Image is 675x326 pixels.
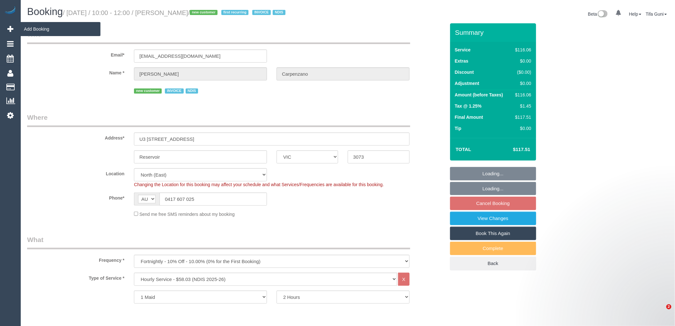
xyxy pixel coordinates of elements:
a: Tifa Guni [646,11,667,17]
label: Type of Service * [22,273,129,281]
label: Email* [22,49,129,58]
legend: Where [27,113,410,127]
a: View Changes [450,212,536,225]
h4: $117.51 [494,147,530,152]
div: $1.45 [513,103,531,109]
div: $0.00 [513,58,531,64]
label: Extras [455,58,469,64]
label: Location [22,168,129,177]
span: new customer [190,10,218,15]
a: Help [629,11,642,17]
h3: Summary [455,29,533,36]
label: Amount (before Taxes) [455,92,503,98]
strong: Total [456,147,471,152]
label: Address* [22,133,129,141]
span: Changing the Location for this booking may affect your schedule and what Services/Frequencies are... [134,182,384,187]
label: Phone* [22,193,129,201]
small: / [DATE] / 10:00 - 12:00 / [PERSON_NAME] [63,9,287,16]
a: Book This Again [450,227,536,240]
label: Tip [455,125,462,132]
div: $116.06 [513,47,531,53]
span: Add Booking [21,22,100,36]
div: $0.00 [513,80,531,87]
legend: Who [27,30,410,44]
div: $116.06 [513,92,531,98]
div: $117.51 [513,114,531,120]
a: Beta [588,11,608,17]
legend: What [27,235,410,249]
span: Send me free SMS reminders about my booking [139,212,235,217]
input: Post Code* [348,150,409,163]
input: Email* [134,49,267,63]
label: Tax @ 1.25% [455,103,482,109]
a: Back [450,257,536,270]
img: Automaid Logo [4,6,17,15]
iframe: Intercom live chat [653,304,669,320]
span: INVOICE [165,88,183,94]
div: $0.00 [513,125,531,132]
label: Service [455,47,471,53]
input: First Name* [134,67,267,80]
label: Adjustment [455,80,479,87]
input: Phone* [159,193,267,206]
span: / [188,9,287,16]
label: Final Amount [455,114,483,120]
span: NDIS [186,88,198,94]
label: Frequency * [22,255,129,263]
input: Last Name* [277,67,410,80]
input: Suburb* [134,150,267,163]
span: INVOICE [252,10,271,15]
span: new customer [134,88,162,94]
img: New interface [597,10,608,19]
span: NDIS [273,10,285,15]
span: Booking [27,6,63,17]
label: Name * [22,67,129,76]
span: first recurring [221,10,248,15]
div: ($0.00) [513,69,531,75]
span: 2 [666,304,671,309]
label: Discount [455,69,474,75]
